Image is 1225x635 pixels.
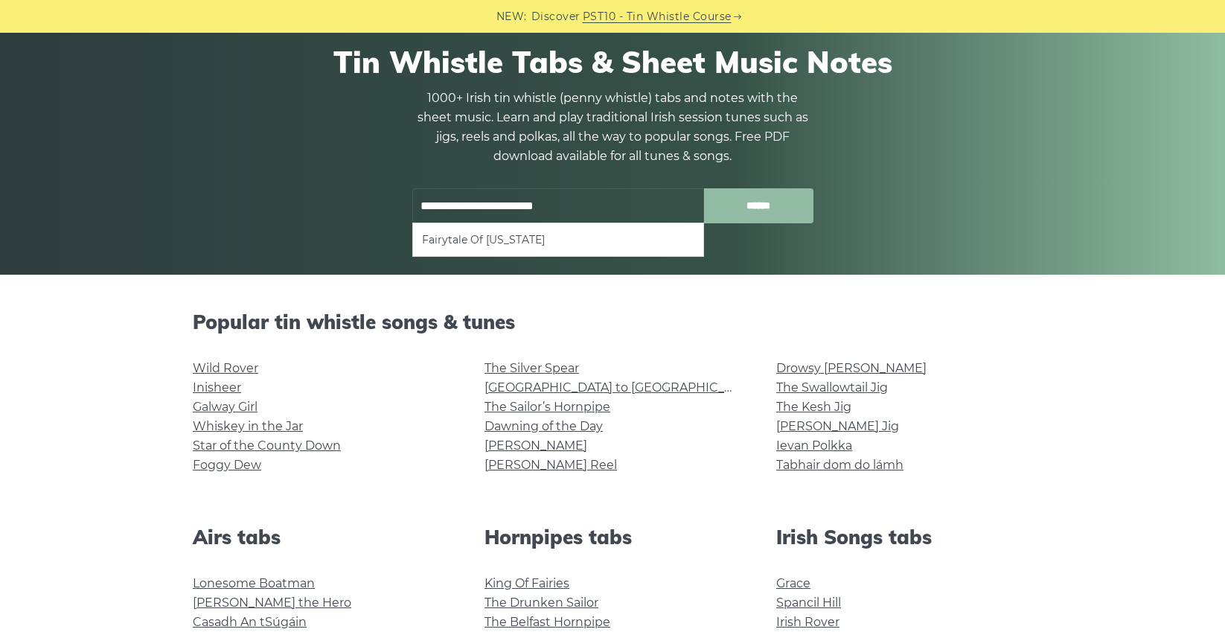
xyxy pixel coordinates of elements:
a: The Sailor’s Hornpipe [484,400,610,414]
a: Irish Rover [776,615,839,629]
a: Wild Rover [193,361,258,375]
h2: Hornpipes tabs [484,526,741,549]
a: Lonesome Boatman [193,576,315,590]
h2: Popular tin whistle songs & tunes [193,310,1032,334]
a: The Belfast Hornpipe [484,615,610,629]
p: 1000+ Irish tin whistle (penny whistle) tabs and notes with the sheet music. Learn and play tradi... [412,89,813,166]
a: [PERSON_NAME] Reel [484,458,617,472]
h1: Tin Whistle Tabs & Sheet Music Notes [193,44,1032,80]
span: NEW: [496,8,527,25]
h2: Irish Songs tabs [776,526,1032,549]
a: Star of the County Down [193,438,341,453]
a: [PERSON_NAME] [484,438,587,453]
a: Spancil Hill [776,596,841,610]
a: [PERSON_NAME] the Hero [193,596,351,610]
span: Discover [531,8,580,25]
a: Drowsy [PERSON_NAME] [776,361,927,375]
a: Galway Girl [193,400,258,414]
a: Dawning of the Day [484,419,603,433]
a: Ievan Polkka [776,438,852,453]
a: Foggy Dew [193,458,261,472]
a: Grace [776,576,810,590]
a: The Swallowtail Jig [776,380,888,395]
a: King Of Fairies [484,576,569,590]
li: Fairytale Of [US_STATE] [422,231,694,249]
a: [GEOGRAPHIC_DATA] to [GEOGRAPHIC_DATA] [484,380,759,395]
a: Inisheer [193,380,241,395]
a: Casadh An tSúgáin [193,615,307,629]
a: The Silver Spear [484,361,579,375]
a: The Kesh Jig [776,400,851,414]
a: Tabhair dom do lámh [776,458,903,472]
a: [PERSON_NAME] Jig [776,419,899,433]
a: PST10 - Tin Whistle Course [583,8,732,25]
a: The Drunken Sailor [484,596,598,610]
a: Whiskey in the Jar [193,419,303,433]
h2: Airs tabs [193,526,449,549]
